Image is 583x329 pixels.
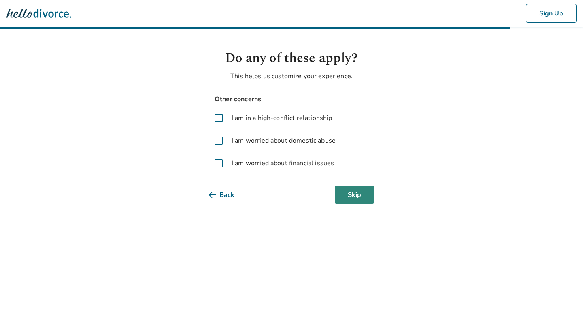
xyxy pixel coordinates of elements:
[232,158,334,168] span: I am worried about financial issues
[335,186,374,204] button: Skip
[6,5,71,21] img: Hello Divorce Logo
[209,71,374,81] p: This helps us customize your experience.
[209,94,374,105] span: Other concerns
[526,4,577,23] button: Sign Up
[209,49,374,68] h1: Do any of these apply?
[232,136,336,145] span: I am worried about domestic abuse
[232,113,332,123] span: I am in a high-conflict relationship
[543,290,583,329] iframe: Chat Widget
[209,186,247,204] button: Back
